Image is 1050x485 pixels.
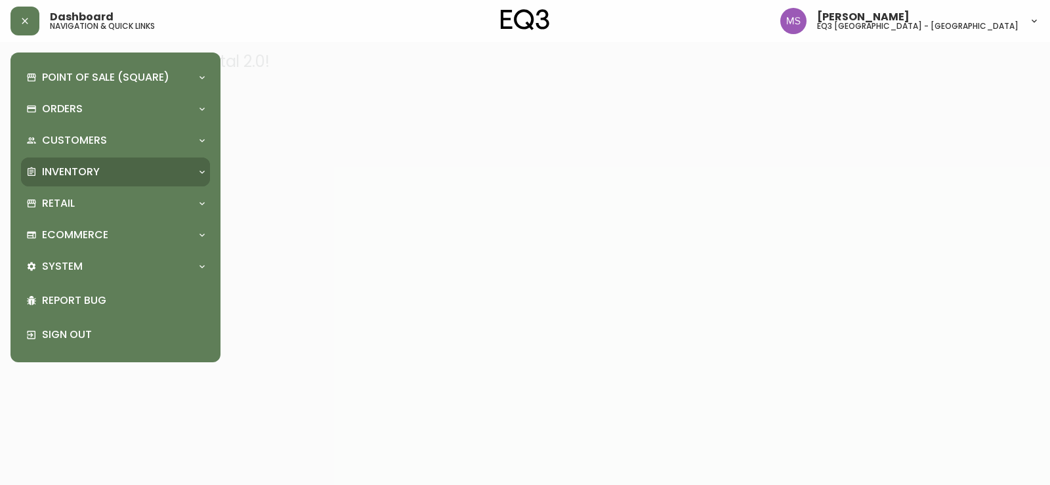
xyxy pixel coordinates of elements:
[42,70,169,85] p: Point of Sale (Square)
[21,189,210,218] div: Retail
[21,318,210,352] div: Sign Out
[21,284,210,318] div: Report Bug
[21,221,210,249] div: Ecommerce
[50,12,114,22] span: Dashboard
[21,63,210,92] div: Point of Sale (Square)
[501,9,549,30] img: logo
[42,102,83,116] p: Orders
[42,133,107,148] p: Customers
[42,165,100,179] p: Inventory
[21,95,210,123] div: Orders
[817,22,1018,30] h5: eq3 [GEOGRAPHIC_DATA] - [GEOGRAPHIC_DATA]
[42,228,108,242] p: Ecommerce
[42,293,205,308] p: Report Bug
[21,158,210,186] div: Inventory
[50,22,155,30] h5: navigation & quick links
[21,126,210,155] div: Customers
[817,12,910,22] span: [PERSON_NAME]
[42,196,75,211] p: Retail
[42,259,83,274] p: System
[42,327,205,342] p: Sign Out
[21,252,210,281] div: System
[780,8,807,34] img: 1b6e43211f6f3cc0b0729c9049b8e7af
